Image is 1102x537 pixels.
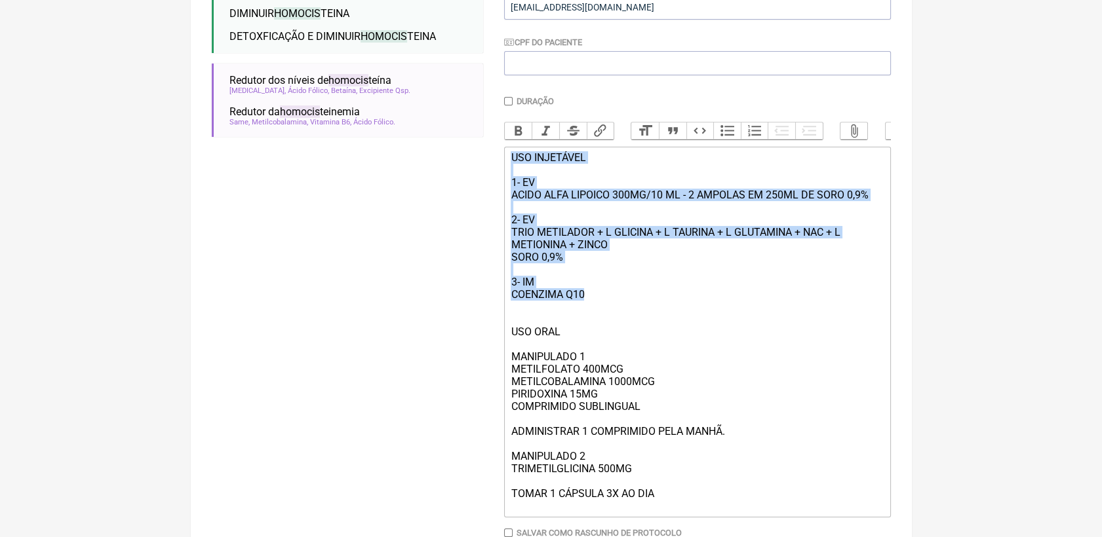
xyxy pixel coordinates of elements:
span: Metilcobalamina [252,118,308,126]
span: HOMOCIS [361,30,407,43]
span: HOMOCIS [274,7,321,20]
label: Duração [517,96,554,106]
span: Vitamina B6 [310,118,351,126]
button: Numbers [741,122,768,139]
span: homocis [328,74,368,86]
button: Decrease Level [768,122,795,139]
button: Bullets [713,122,741,139]
span: [MEDICAL_DATA] [229,86,286,95]
span: Redutor da teinemia [229,105,360,118]
span: Redutor dos níveis de teína [229,74,391,86]
button: Increase Level [795,122,823,139]
div: USO ORAL MANIPULADO 1 METILFOLATO 400MCG METILCOBALAMINA 1000MCG PIRIDOXINA 15MG COMPRIMIDO SUBLI... [511,325,883,512]
span: DIMINUIR TEINA [229,7,349,20]
button: Code [686,122,714,139]
span: homocis [280,105,320,118]
span: Same [229,118,250,126]
button: Quote [659,122,686,139]
button: Attach Files [840,122,868,139]
div: USO INJETÁVEL 1- EV ACIDO ALFA LIPOICO 300MG/10 ML - 2 AMPOLAS EM 250ML DE SORO 0,9% 2- EV TRIO M... [511,151,883,325]
button: Heading [631,122,659,139]
span: Betaína [331,86,357,95]
button: Undo [886,122,913,139]
button: Strikethrough [559,122,587,139]
button: Link [587,122,614,139]
span: Ácido Fólico [353,118,395,126]
button: Bold [505,122,532,139]
button: Italic [532,122,559,139]
span: Ácido Fólico [288,86,329,95]
label: CPF do Paciente [504,37,583,47]
span: DETOXFICAÇÃO E DIMINUIR TEINA [229,30,436,43]
span: Excipiente Qsp [359,86,410,95]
